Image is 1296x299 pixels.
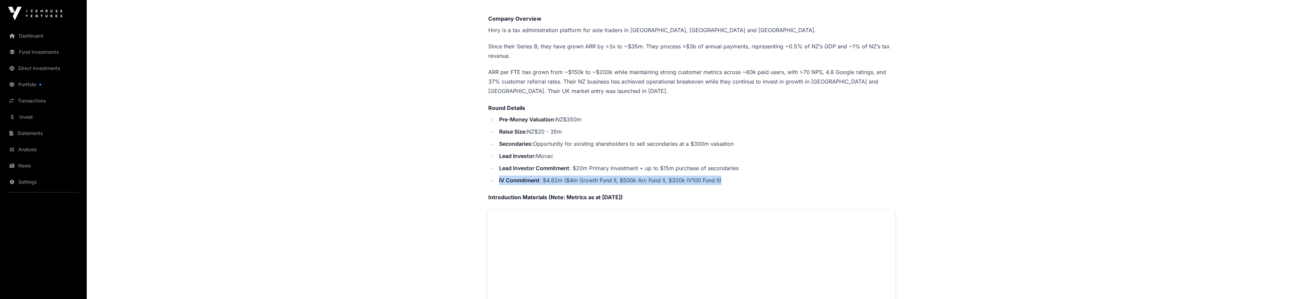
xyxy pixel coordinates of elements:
[5,142,81,157] a: Analysis
[499,140,533,147] strong: Secondaries:
[5,61,81,76] a: Direct Investments
[497,127,895,136] li: NZ$20 - 35m
[488,42,895,61] p: Since their Series B, they have grown ARR by >3x to ~$35m. They process >$3b of annual payments, ...
[5,175,81,189] a: Settings
[488,67,895,96] p: ARR per FTE has grown from ~$150k to ~$200k while maintaining strong customer metrics across ~60k...
[499,116,556,123] strong: Pre-Money Valuation:
[497,139,895,148] li: Opportunity for existing shareholders to sell secondaries at a $300m valuation
[488,25,895,35] p: Hnry is a tax administration platform for sole traders in [GEOGRAPHIC_DATA], [GEOGRAPHIC_DATA] an...
[1262,267,1296,299] iframe: Chat Widget
[8,7,62,20] img: Icehouse Ventures Logo
[499,165,569,171] strong: Lead Investor Commitment
[497,163,895,173] li: : $20m Primary Investment + up to $15m purchase of secondaries
[5,110,81,124] a: Invest
[5,158,81,173] a: News
[499,153,536,159] strong: Lead Investor:
[499,177,539,184] strong: IV Commitment
[488,105,525,111] strong: Round Details
[497,151,895,161] li: Movac
[5,126,81,141] a: Statements
[5,93,81,108] a: Transactions
[497,176,895,185] li: : $4.82m ($4m Growth Fund II, $500k Arc Fund II, $320k IV100 Fund II)
[497,115,895,124] li: NZ$350m
[488,194,623,201] strong: Introduction Materials (Note: Metrics as at [DATE])
[5,77,81,92] a: Portfolio
[488,15,541,22] strong: Company Overview
[5,28,81,43] a: Dashboard
[499,128,527,135] strong: Raise Size:
[5,45,81,60] a: Fund Investments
